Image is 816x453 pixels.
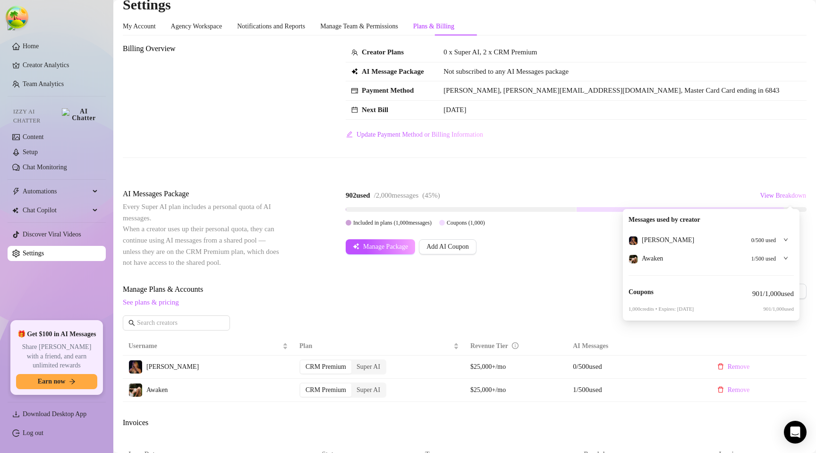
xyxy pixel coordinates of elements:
[443,66,569,78] span: Not subscribed to any AI Messages package
[300,360,351,374] div: CRM Premium
[69,378,76,385] span: arrow-right
[137,318,217,328] input: Search creators
[351,106,358,113] span: calendar
[363,243,408,251] span: Manage Package
[128,341,280,351] span: Username
[764,305,794,313] span: 901 / 1,000 used
[351,383,385,397] div: Super AI
[760,192,806,200] span: View Breakdown
[123,298,179,306] a: See plans & pricing
[362,106,388,113] strong: Next Bill
[443,106,466,113] span: [DATE]
[171,21,222,32] div: Agency Workspace
[38,378,66,385] span: Earn now
[783,256,788,261] span: down
[346,192,370,199] strong: 902 used
[23,133,43,140] a: Content
[362,87,414,94] strong: Payment Method
[351,360,385,374] div: Super AI
[629,305,694,313] span: 1,000 credits • Expires: [DATE]
[23,80,64,87] a: Team Analytics
[346,127,484,142] button: Update Payment Method or Billing Information
[237,21,305,32] div: Notifications and Reports
[123,203,279,266] span: Every Super AI plan includes a personal quota of AI messages. When a creator uses up their person...
[23,58,98,73] a: Creator Analytics
[123,188,281,200] span: AI Messages Package
[300,383,351,397] div: CRM Premium
[642,236,694,244] span: [PERSON_NAME]
[123,43,281,54] span: Billing Overview
[12,410,20,418] span: download
[784,421,807,444] div: Open Intercom Messenger
[470,342,508,349] span: Revenue Tier
[419,239,476,254] button: Add AI Coupon
[12,188,20,195] span: thunderbolt
[752,288,794,300] span: 901 / 1,000 used
[413,21,454,32] div: Plans & Billing
[320,21,398,32] div: Manage Team & Permissions
[629,216,700,223] strong: Messages used by creator
[759,188,807,203] button: View Breakdown
[299,341,451,351] span: Plan
[23,164,67,171] a: Chat Monitoring
[146,363,199,370] span: [PERSON_NAME]
[717,363,724,370] span: delete
[299,383,386,398] div: segmented control
[23,231,81,238] a: Discover Viral Videos
[23,410,86,418] span: Download Desktop App
[573,386,602,393] span: 1 / 500 used
[783,237,788,242] span: down
[512,342,518,349] span: info-circle
[629,255,637,263] img: Awaken
[23,184,90,199] span: Automations
[123,417,281,428] span: Invoices
[443,87,779,94] span: [PERSON_NAME], [PERSON_NAME][EMAIL_ADDRESS][DOMAIN_NAME], Master Card Card ending in 6843
[629,288,654,296] strong: Coupons
[8,8,26,26] button: Open Tanstack query devtools
[123,284,682,295] span: Manage Plans & Accounts
[23,148,38,156] a: Setup
[629,231,794,249] div: Heather[PERSON_NAME]0/500 used
[351,49,358,56] span: team
[447,219,485,226] span: Coupons ( 1,000 )
[728,363,750,371] span: Remove
[710,383,757,398] button: Remove
[567,337,704,356] th: AI Messages
[717,386,724,393] span: delete
[299,359,386,375] div: segmented control
[443,48,537,56] span: 0 x Super AI, 2 x CRM Premium
[17,330,96,339] span: 🎁 Get $100 in AI Messages
[123,21,156,32] div: My Account
[751,236,776,245] span: 0 / 500 used
[465,356,567,379] td: $25,000+/mo
[23,250,44,257] a: Settings
[426,243,468,251] span: Add AI Coupon
[353,219,432,226] span: Included in plans ( 1,000 messages)
[16,374,97,389] button: Earn nowarrow-right
[751,254,776,263] span: 1 / 500 used
[642,255,663,262] span: Awaken
[357,131,483,139] span: Update Payment Method or Billing Information
[362,48,404,56] strong: Creator Plans
[294,337,465,356] th: Plan
[128,320,135,326] span: search
[123,337,294,356] th: Username
[422,192,440,199] span: ( 45 %)
[465,379,567,402] td: $25,000+/mo
[12,207,18,214] img: Chat Copilot
[728,386,750,394] span: Remove
[146,386,168,393] span: Awaken
[13,107,58,125] span: Izzy AI Chatter
[129,383,142,397] img: Awaken
[346,239,415,254] button: Manage Package
[23,429,43,436] a: Log out
[16,342,97,370] span: Share [PERSON_NAME] with a friend, and earn unlimited rewards
[374,192,419,199] span: / 2,000 messages
[62,108,98,122] img: AI Chatter
[362,68,424,75] strong: AI Message Package
[351,87,358,94] span: credit-card
[346,131,353,138] span: edit
[629,236,637,245] img: Heather
[710,359,757,375] button: Remove
[129,360,142,374] img: Heather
